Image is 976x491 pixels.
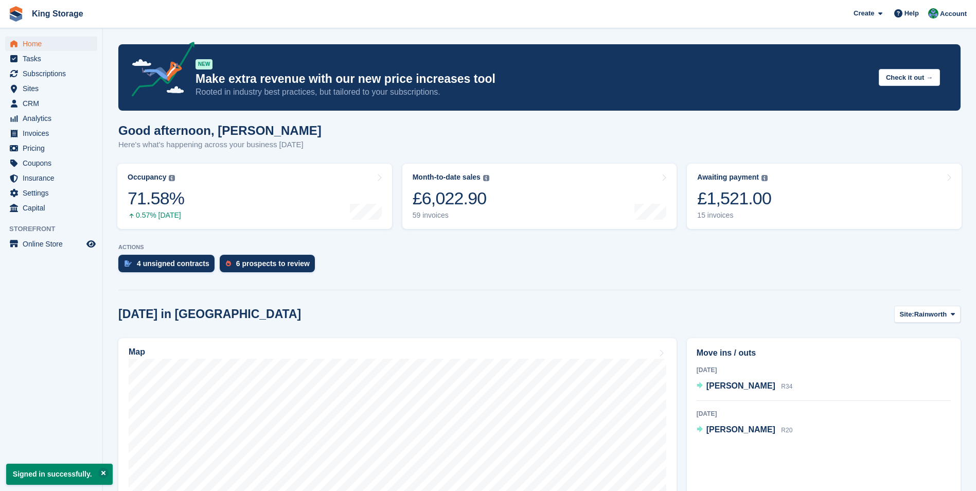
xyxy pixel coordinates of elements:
[118,255,220,277] a: 4 unsigned contracts
[697,173,759,182] div: Awaiting payment
[85,238,97,250] a: Preview store
[697,188,771,209] div: £1,521.00
[118,124,322,137] h1: Good afternoon, [PERSON_NAME]
[23,141,84,155] span: Pricing
[5,66,97,81] a: menu
[697,424,793,437] a: [PERSON_NAME] R20
[137,259,209,268] div: 4 unsigned contracts
[28,5,87,22] a: King Storage
[23,201,84,215] span: Capital
[6,464,113,485] p: Signed in successfully.
[169,175,175,181] img: icon-info-grey-7440780725fd019a000dd9b08b2336e03edf1995a4989e88bcd33f0948082b44.svg
[128,173,166,182] div: Occupancy
[118,244,961,251] p: ACTIONS
[23,171,84,185] span: Insurance
[5,156,97,170] a: menu
[236,259,310,268] div: 6 prospects to review
[900,309,914,320] span: Site:
[23,96,84,111] span: CRM
[23,126,84,141] span: Invoices
[761,175,768,181] img: icon-info-grey-7440780725fd019a000dd9b08b2336e03edf1995a4989e88bcd33f0948082b44.svg
[226,260,231,267] img: prospect-51fa495bee0391a8d652442698ab0144808aea92771e9ea1ae160a38d050c398.svg
[781,383,792,390] span: R34
[123,42,195,100] img: price-adjustments-announcement-icon-8257ccfd72463d97f412b2fc003d46551f7dbcb40ab6d574587a9cd5c0d94...
[854,8,874,19] span: Create
[5,201,97,215] a: menu
[5,37,97,51] a: menu
[5,51,97,66] a: menu
[118,307,301,321] h2: [DATE] in [GEOGRAPHIC_DATA]
[914,309,947,320] span: Rainworth
[697,365,951,375] div: [DATE]
[23,237,84,251] span: Online Store
[781,427,792,434] span: R20
[220,255,320,277] a: 6 prospects to review
[128,211,184,220] div: 0.57% [DATE]
[128,188,184,209] div: 71.58%
[706,381,775,390] span: [PERSON_NAME]
[697,409,951,418] div: [DATE]
[697,347,951,359] h2: Move ins / outs
[402,164,677,229] a: Month-to-date sales £6,022.90 59 invoices
[5,126,97,141] a: menu
[5,96,97,111] a: menu
[894,306,961,323] button: Site: Rainworth
[697,380,793,393] a: [PERSON_NAME] R34
[23,156,84,170] span: Coupons
[483,175,489,181] img: icon-info-grey-7440780725fd019a000dd9b08b2336e03edf1995a4989e88bcd33f0948082b44.svg
[118,139,322,151] p: Here's what's happening across your business [DATE]
[706,425,775,434] span: [PERSON_NAME]
[196,59,212,69] div: NEW
[5,237,97,251] a: menu
[125,260,132,267] img: contract_signature_icon-13c848040528278c33f63329250d36e43548de30e8caae1d1a13099fd9432cc5.svg
[5,171,97,185] a: menu
[5,186,97,200] a: menu
[413,188,489,209] div: £6,022.90
[23,66,84,81] span: Subscriptions
[928,8,938,19] img: John King
[413,211,489,220] div: 59 invoices
[23,111,84,126] span: Analytics
[23,51,84,66] span: Tasks
[879,69,940,86] button: Check it out →
[697,211,771,220] div: 15 invoices
[23,37,84,51] span: Home
[129,347,145,357] h2: Map
[196,72,871,86] p: Make extra revenue with our new price increases tool
[413,173,481,182] div: Month-to-date sales
[23,186,84,200] span: Settings
[940,9,967,19] span: Account
[5,81,97,96] a: menu
[196,86,871,98] p: Rooted in industry best practices, but tailored to your subscriptions.
[904,8,919,19] span: Help
[5,141,97,155] a: menu
[687,164,962,229] a: Awaiting payment £1,521.00 15 invoices
[23,81,84,96] span: Sites
[5,111,97,126] a: menu
[117,164,392,229] a: Occupancy 71.58% 0.57% [DATE]
[9,224,102,234] span: Storefront
[8,6,24,22] img: stora-icon-8386f47178a22dfd0bd8f6a31ec36ba5ce8667c1dd55bd0f319d3a0aa187defe.svg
